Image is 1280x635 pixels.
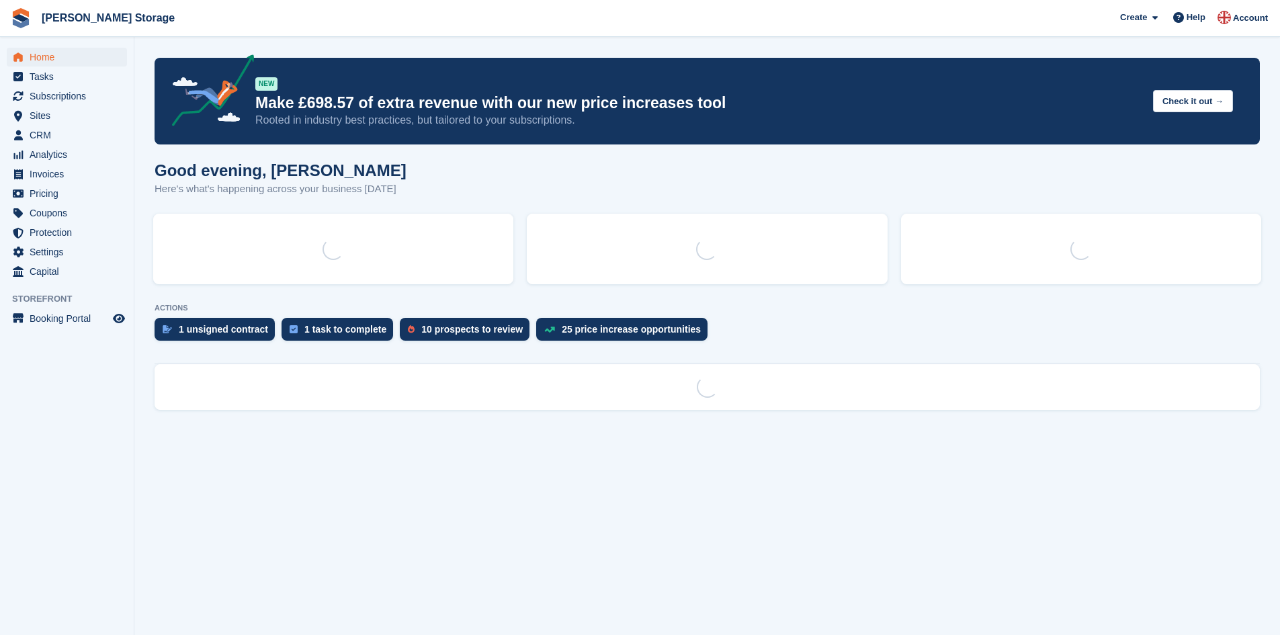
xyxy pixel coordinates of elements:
[30,126,110,144] span: CRM
[30,106,110,125] span: Sites
[155,318,282,347] a: 1 unsigned contract
[282,318,400,347] a: 1 task to complete
[111,310,127,327] a: Preview store
[155,181,407,197] p: Here's what's happening across your business [DATE]
[400,318,536,347] a: 10 prospects to review
[255,113,1142,128] p: Rooted in industry best practices, but tailored to your subscriptions.
[12,292,134,306] span: Storefront
[562,324,701,335] div: 25 price increase opportunities
[30,223,110,242] span: Protection
[36,7,180,29] a: [PERSON_NAME] Storage
[30,184,110,203] span: Pricing
[7,145,127,164] a: menu
[7,243,127,261] a: menu
[7,184,127,203] a: menu
[30,243,110,261] span: Settings
[7,67,127,86] a: menu
[7,309,127,328] a: menu
[1233,11,1268,25] span: Account
[544,327,555,333] img: price_increase_opportunities-93ffe204e8149a01c8c9dc8f82e8f89637d9d84a8eef4429ea346261dce0b2c0.svg
[155,161,407,179] h1: Good evening, [PERSON_NAME]
[30,67,110,86] span: Tasks
[30,48,110,67] span: Home
[304,324,386,335] div: 1 task to complete
[179,324,268,335] div: 1 unsigned contract
[1120,11,1147,24] span: Create
[1187,11,1205,24] span: Help
[7,106,127,125] a: menu
[11,8,31,28] img: stora-icon-8386f47178a22dfd0bd8f6a31ec36ba5ce8667c1dd55bd0f319d3a0aa187defe.svg
[7,223,127,242] a: menu
[30,309,110,328] span: Booking Portal
[536,318,714,347] a: 25 price increase opportunities
[1218,11,1231,24] img: John Baker
[7,48,127,67] a: menu
[7,165,127,183] a: menu
[7,262,127,281] a: menu
[161,54,255,131] img: price-adjustments-announcement-icon-8257ccfd72463d97f412b2fc003d46551f7dbcb40ab6d574587a9cd5c0d94...
[7,87,127,105] a: menu
[163,325,172,333] img: contract_signature_icon-13c848040528278c33f63329250d36e43548de30e8caae1d1a13099fd9432cc5.svg
[30,87,110,105] span: Subscriptions
[255,93,1142,113] p: Make £698.57 of extra revenue with our new price increases tool
[421,324,523,335] div: 10 prospects to review
[1153,90,1233,112] button: Check it out →
[255,77,278,91] div: NEW
[155,304,1260,312] p: ACTIONS
[30,262,110,281] span: Capital
[30,204,110,222] span: Coupons
[7,204,127,222] a: menu
[408,325,415,333] img: prospect-51fa495bee0391a8d652442698ab0144808aea92771e9ea1ae160a38d050c398.svg
[30,145,110,164] span: Analytics
[290,325,298,333] img: task-75834270c22a3079a89374b754ae025e5fb1db73e45f91037f5363f120a921f8.svg
[30,165,110,183] span: Invoices
[7,126,127,144] a: menu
